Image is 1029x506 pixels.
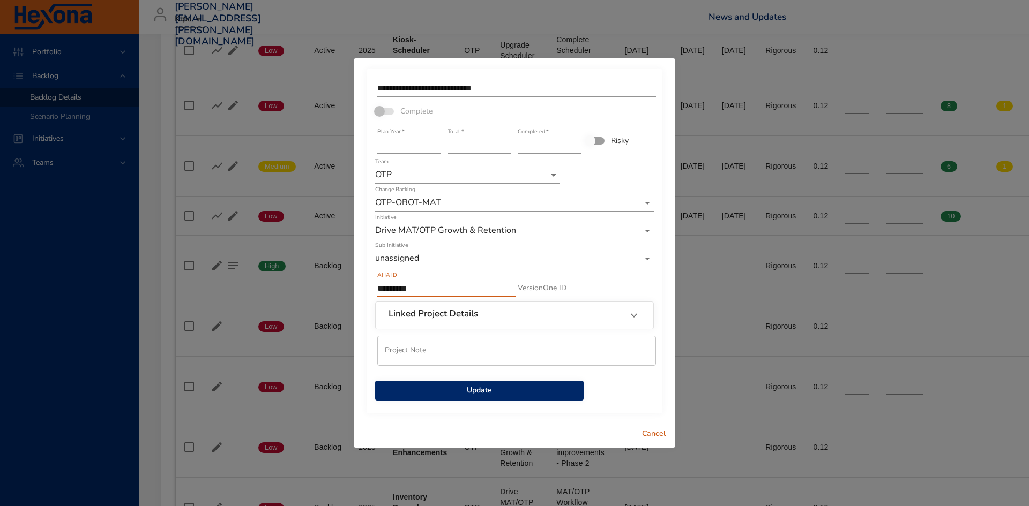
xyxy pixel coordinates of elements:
[375,250,654,267] div: unassigned
[384,384,575,397] span: Update
[377,272,397,278] label: AHA ID
[377,129,404,134] label: Plan Year
[375,242,408,248] label: Sub Initiative
[641,427,667,441] span: Cancel
[375,158,389,164] label: Team
[375,194,654,212] div: OTP-OBOT-MAT
[375,222,654,239] div: Drive MAT/OTP Growth & Retention
[375,167,560,184] div: OTP
[376,302,653,329] div: Linked Project Details
[375,214,396,220] label: Initiative
[400,105,433,117] span: Complete
[611,135,629,146] span: Risky
[389,308,478,319] h6: Linked Project Details
[518,129,549,134] label: Completed
[375,186,415,192] label: Change Backlog
[637,424,671,444] button: Cancel
[375,381,584,401] button: Update
[448,129,464,134] label: Total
